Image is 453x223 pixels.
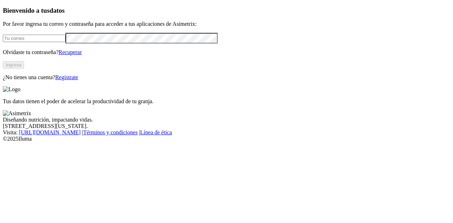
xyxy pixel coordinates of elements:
[50,7,65,14] span: datos
[83,129,138,135] a: Términos y condiciones
[3,129,450,136] div: Visita : | |
[3,117,450,123] div: Diseñando nutrición, impactando vidas.
[3,61,24,69] button: Ingresa
[140,129,172,135] a: Línea de ética
[3,74,450,81] p: ¿No tienes una cuenta?
[3,110,31,117] img: Asimetrix
[3,35,65,42] input: Tu correo
[3,86,21,93] img: Logo
[58,49,82,55] a: Recuperar
[3,7,450,14] h3: Bienvenido a tus
[3,49,450,55] p: Olvidaste tu contraseña?
[3,21,450,27] p: Por favor ingresa tu correo y contraseña para acceder a tus aplicaciones de Asimetrix:
[55,74,78,80] a: Regístrate
[3,123,450,129] div: [STREET_ADDRESS][US_STATE].
[3,136,450,142] div: © 2025 Iluma
[19,129,81,135] a: [URL][DOMAIN_NAME]
[3,98,450,105] p: Tus datos tienen el poder de acelerar la productividad de tu granja.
